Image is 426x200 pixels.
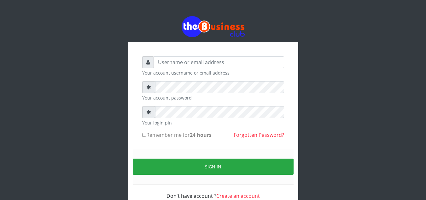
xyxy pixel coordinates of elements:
a: Forgotten Password? [234,131,284,138]
a: Create an account [216,192,260,199]
small: Your account password [142,94,284,101]
div: Don't have account ? [142,185,284,200]
small: Your account username or email address [142,70,284,76]
label: Remember me for [142,131,212,139]
b: 24 hours [190,131,212,138]
small: Your login pin [142,119,284,126]
input: Remember me for24 hours [142,133,146,137]
input: Username or email address [154,56,284,68]
button: Sign in [133,159,294,175]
